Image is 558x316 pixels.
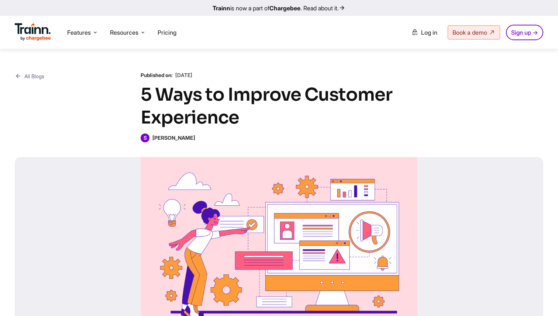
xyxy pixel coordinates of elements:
[158,29,176,36] a: Pricing
[141,133,149,142] span: S
[269,4,300,12] b: Chargebee
[152,135,195,141] b: [PERSON_NAME]
[67,28,91,37] span: Features
[452,29,487,36] span: Book a demo
[15,23,51,41] img: Trainn Logo
[213,4,230,12] b: Trainn
[407,26,442,39] a: Log in
[141,83,417,129] h1: 5 Ways to Improve Customer Experience
[110,28,138,37] span: Resources
[175,72,192,78] span: [DATE]
[421,29,437,36] span: Log in
[448,25,500,39] a: Book a demo
[141,72,173,78] b: Published on:
[506,25,543,40] a: Sign up →
[15,72,44,81] a: All Blogs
